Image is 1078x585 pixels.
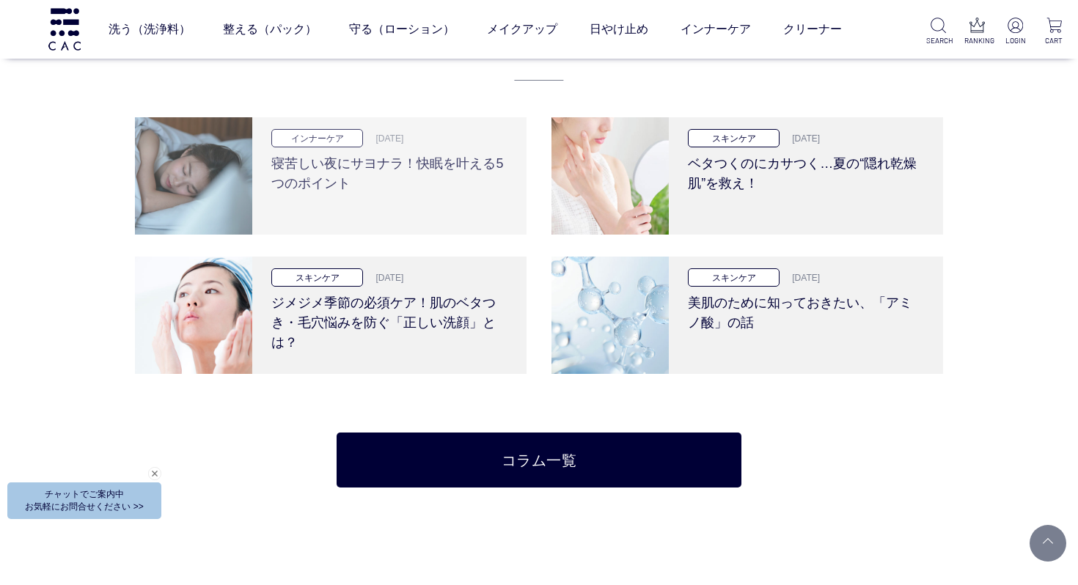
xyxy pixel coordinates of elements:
p: [DATE] [367,271,403,284]
a: LOGIN [1003,18,1028,46]
img: ジメジメ季節の必須ケア！肌のベタつき・毛穴悩みを防ぐ「正しい洗顔」とは？ [135,257,252,374]
a: RANKING [964,18,989,46]
a: ベタつくのにカサつく…夏の“隠れ乾燥肌”を救え！ スキンケア [DATE] ベタつくのにカサつく…夏の“隠れ乾燥肌”を救え！ [551,117,944,235]
p: スキンケア [271,268,363,287]
a: 整える（パック） [223,9,317,50]
img: 美肌のために知っておきたい、「アミノ酸」の話 [551,257,669,374]
img: 寝苦しい夜にサヨナラ！快眠を叶える5つのポイント [135,117,252,235]
a: ジメジメ季節の必須ケア！肌のベタつき・毛穴悩みを防ぐ「正しい洗顔」とは？ スキンケア [DATE] ジメジメ季節の必須ケア！肌のベタつき・毛穴悩みを防ぐ「正しい洗顔」とは？ [135,257,527,374]
a: 寝苦しい夜にサヨナラ！快眠を叶える5つのポイント インナーケア [DATE] 寝苦しい夜にサヨナラ！快眠を叶える5つのポイント [135,117,527,235]
p: インナーケア [271,129,363,147]
a: メイクアップ [487,9,557,50]
img: ベタつくのにカサつく…夏の“隠れ乾燥肌”を救え！ [551,117,669,235]
p: SEARCH [926,35,951,46]
h3: ジメジメ季節の必須ケア！肌のベタつき・毛穴悩みを防ぐ「正しい洗顔」とは？ [271,287,507,353]
p: CART [1041,35,1066,46]
a: 守る（ローション） [349,9,455,50]
p: [DATE] [783,271,820,284]
p: スキンケア [688,129,780,147]
p: [DATE] [783,132,820,145]
a: 洗う（洗浄料） [109,9,191,50]
p: [DATE] [367,132,403,145]
a: 美肌のために知っておきたい、「アミノ酸」の話 スキンケア [DATE] 美肌のために知っておきたい、「アミノ酸」の話 [551,257,944,374]
p: RANKING [964,35,989,46]
a: コラム一覧 [337,433,741,487]
p: LOGIN [1003,35,1028,46]
h3: 寝苦しい夜にサヨナラ！快眠を叶える5つのポイント [271,147,507,194]
a: インナーケア [681,9,751,50]
a: SEARCH [926,18,951,46]
a: クリーナー [783,9,842,50]
a: 日やけ止め [590,9,648,50]
p: スキンケア [688,268,780,287]
img: logo [46,8,83,50]
h3: ベタつくのにカサつく…夏の“隠れ乾燥肌”を救え！ [688,147,923,194]
a: CART [1041,18,1066,46]
h3: 美肌のために知っておきたい、「アミノ酸」の話 [688,287,923,333]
